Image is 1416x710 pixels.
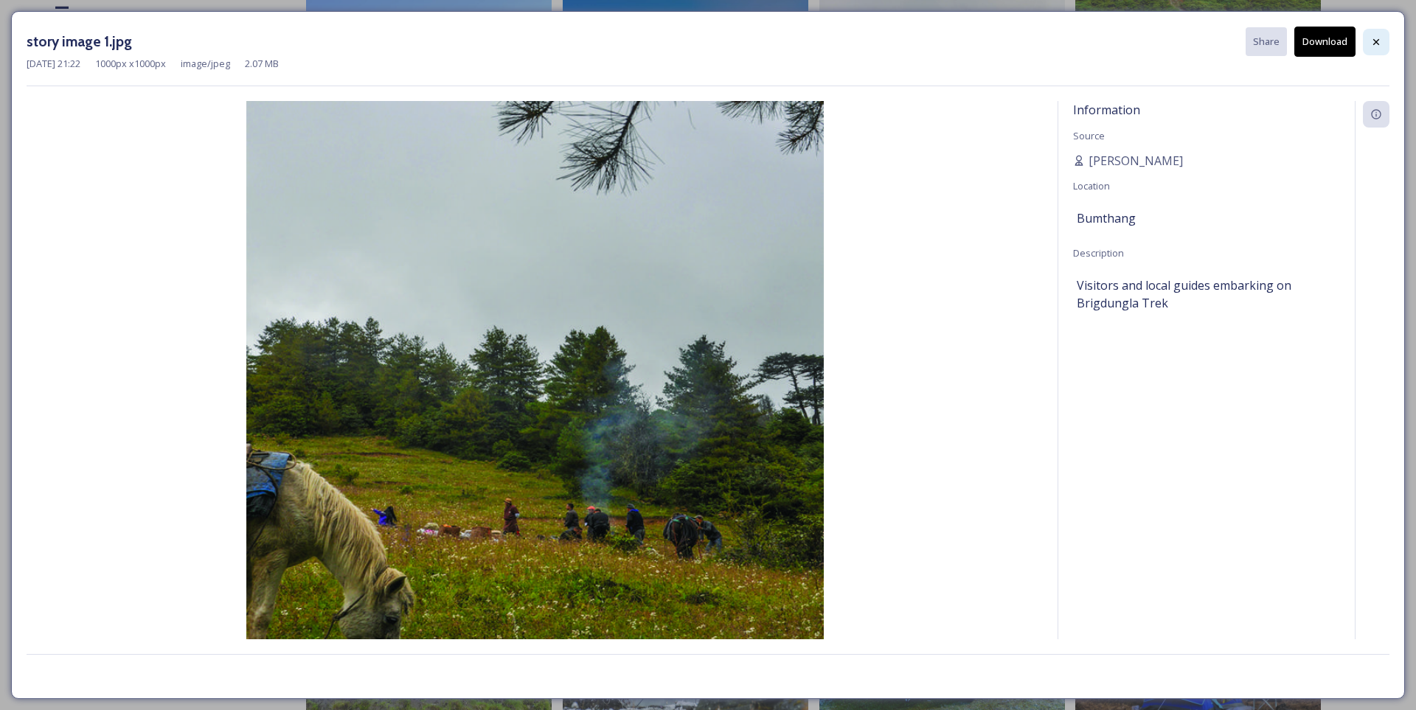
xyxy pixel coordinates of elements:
span: Visitors and local guides embarking on Brigdungla Trek [1077,276,1336,312]
span: 2.07 MB [245,57,279,71]
span: [DATE] 21:22 [27,57,80,71]
button: Share [1246,27,1287,56]
span: image/jpeg [181,57,230,71]
img: story%2520image%25201.jpg [27,101,1043,678]
span: Description [1073,246,1124,260]
button: Download [1294,27,1356,57]
span: 1000 px x 1000 px [95,57,166,71]
span: Source [1073,129,1105,142]
h3: story image 1.jpg [27,31,132,52]
span: Bumthang [1077,209,1136,227]
span: Information [1073,102,1140,118]
span: [PERSON_NAME] [1089,152,1183,170]
span: Location [1073,179,1110,192]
